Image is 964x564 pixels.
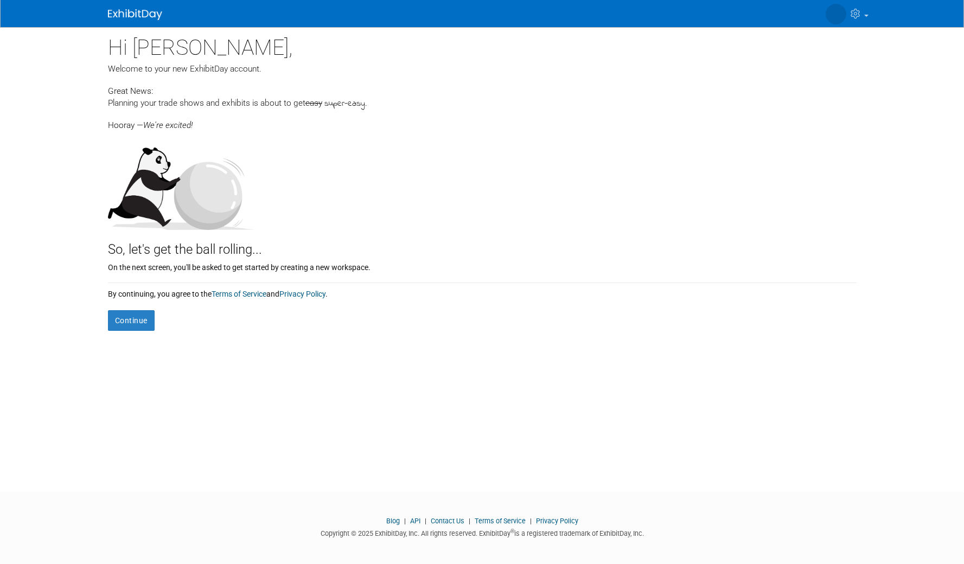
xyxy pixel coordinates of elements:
span: super-easy [324,98,365,110]
div: Hooray — [108,110,857,131]
button: Continue [108,310,155,331]
div: Great News: [108,85,857,97]
a: Privacy Policy [279,290,325,298]
div: Hi [PERSON_NAME], [108,27,857,63]
span: We're excited! [143,120,193,130]
span: easy [305,98,322,108]
a: Terms of Service [212,290,266,298]
div: Welcome to your new ExhibitDay account. [108,63,857,75]
span: | [466,517,473,525]
div: So, let's get the ball rolling... [108,230,857,259]
a: Contact Us [431,517,464,525]
a: API [410,517,420,525]
span: | [422,517,429,525]
img: Tomasz Jeznach [826,4,846,24]
div: By continuing, you agree to the and . [108,283,857,299]
div: On the next screen, you'll be asked to get started by creating a new workspace. [108,259,857,273]
a: Terms of Service [475,517,526,525]
a: Privacy Policy [536,517,578,525]
div: Planning your trade shows and exhibits is about to get . [108,97,857,110]
img: Let's get the ball rolling [108,137,254,230]
sup: ® [510,528,514,534]
a: Blog [386,517,400,525]
span: | [527,517,534,525]
span: | [401,517,408,525]
img: ExhibitDay [108,9,162,20]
